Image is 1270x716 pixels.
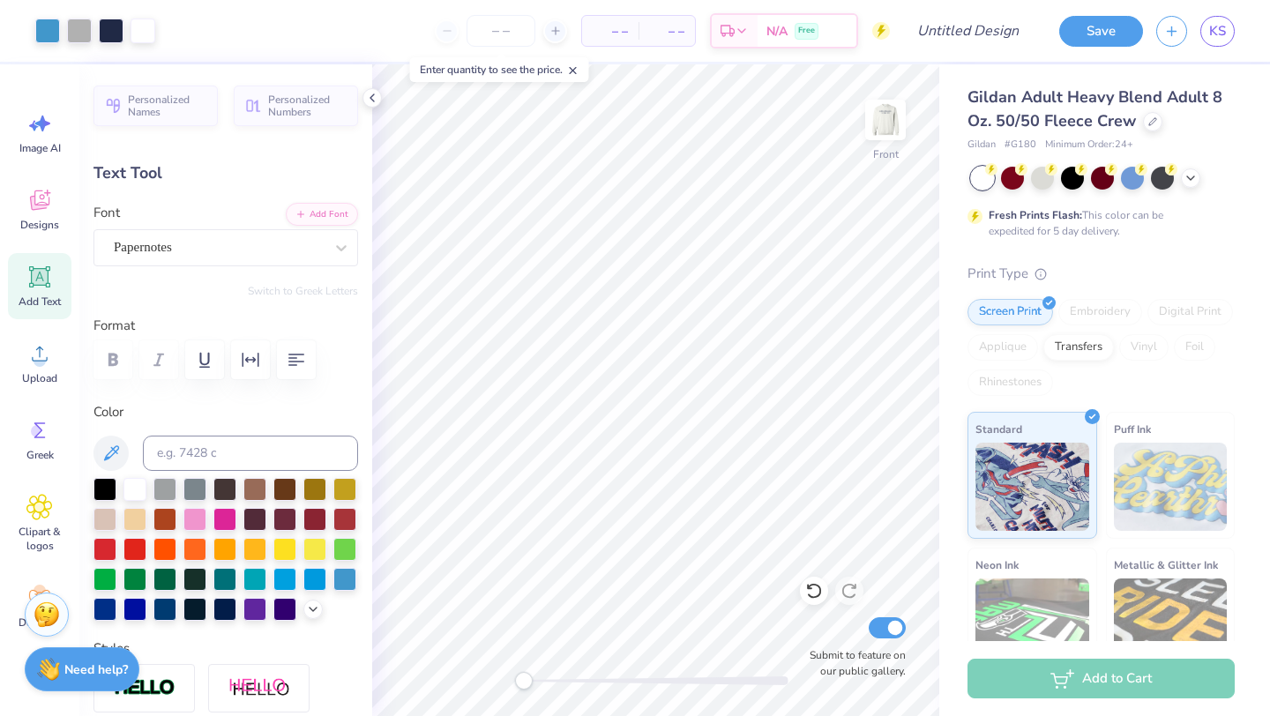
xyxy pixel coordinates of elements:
[967,369,1053,396] div: Rhinestones
[286,203,358,226] button: Add Font
[967,264,1235,284] div: Print Type
[22,371,57,385] span: Upload
[873,146,899,162] div: Front
[1005,138,1036,153] span: # G180
[19,295,61,309] span: Add Text
[967,299,1053,325] div: Screen Print
[1114,443,1228,531] img: Puff Ink
[268,93,347,118] span: Personalized Numbers
[989,207,1206,239] div: This color can be expedited for 5 day delivery.
[20,218,59,232] span: Designs
[975,578,1089,667] img: Neon Ink
[1059,16,1143,47] button: Save
[649,22,684,41] span: – –
[515,672,533,690] div: Accessibility label
[234,86,358,126] button: Personalized Numbers
[989,208,1082,222] strong: Fresh Prints Flash:
[798,25,815,37] span: Free
[128,93,207,118] span: Personalized Names
[93,161,358,185] div: Text Tool
[467,15,535,47] input: – –
[93,316,358,336] label: Format
[1045,138,1133,153] span: Minimum Order: 24 +
[868,102,903,138] img: Front
[114,678,176,698] img: Stroke
[1114,578,1228,667] img: Metallic & Glitter Ink
[1114,420,1151,438] span: Puff Ink
[93,86,218,126] button: Personalized Names
[11,525,69,553] span: Clipart & logos
[1043,334,1114,361] div: Transfers
[1114,556,1218,574] span: Metallic & Glitter Ink
[410,57,589,82] div: Enter quantity to see the price.
[19,141,61,155] span: Image AI
[903,13,1033,48] input: Untitled Design
[93,638,130,659] label: Styles
[975,443,1089,531] img: Standard
[1209,21,1226,41] span: KS
[967,138,996,153] span: Gildan
[1200,16,1235,47] a: KS
[967,86,1222,131] span: Gildan Adult Heavy Blend Adult 8 Oz. 50/50 Fleece Crew
[766,22,788,41] span: N/A
[1058,299,1142,325] div: Embroidery
[228,677,290,699] img: Shadow
[1147,299,1233,325] div: Digital Print
[64,661,128,678] strong: Need help?
[975,556,1019,574] span: Neon Ink
[248,284,358,298] button: Switch to Greek Letters
[967,334,1038,361] div: Applique
[975,420,1022,438] span: Standard
[1119,334,1169,361] div: Vinyl
[93,402,358,422] label: Color
[19,615,61,630] span: Decorate
[593,22,628,41] span: – –
[93,203,120,223] label: Font
[143,436,358,471] input: e.g. 7428 c
[800,647,906,679] label: Submit to feature on our public gallery.
[26,448,54,462] span: Greek
[1174,334,1215,361] div: Foil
